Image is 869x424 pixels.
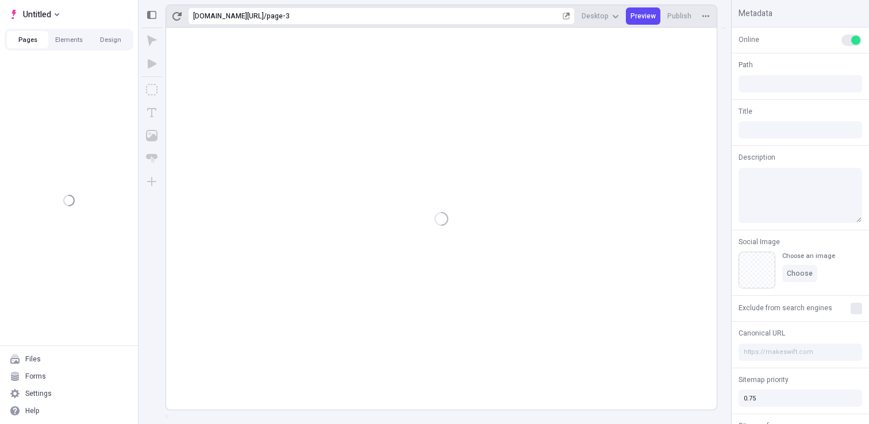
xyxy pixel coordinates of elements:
[25,372,46,381] div: Forms
[739,152,775,163] span: Description
[739,303,832,313] span: Exclude from search engines
[7,31,48,48] button: Pages
[782,252,835,260] div: Choose an image
[739,328,785,338] span: Canonical URL
[739,34,759,45] span: Online
[193,11,264,21] div: [URL][DOMAIN_NAME]
[5,6,64,23] button: Select site
[141,148,162,169] button: Button
[23,7,51,21] span: Untitled
[25,406,40,415] div: Help
[25,354,41,364] div: Files
[582,11,609,21] span: Desktop
[90,31,131,48] button: Design
[739,237,780,247] span: Social Image
[264,11,267,21] div: /
[577,7,624,25] button: Desktop
[267,11,560,21] div: page-3
[141,79,162,100] button: Box
[782,265,817,282] button: Choose
[667,11,691,21] span: Publish
[739,106,752,117] span: Title
[739,375,789,385] span: Sitemap priority
[626,7,660,25] button: Preview
[739,60,753,70] span: Path
[787,269,813,278] span: Choose
[663,7,696,25] button: Publish
[630,11,656,21] span: Preview
[25,389,52,398] div: Settings
[739,344,862,361] input: https://makeswift.com
[141,102,162,123] button: Text
[48,31,90,48] button: Elements
[141,125,162,146] button: Image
